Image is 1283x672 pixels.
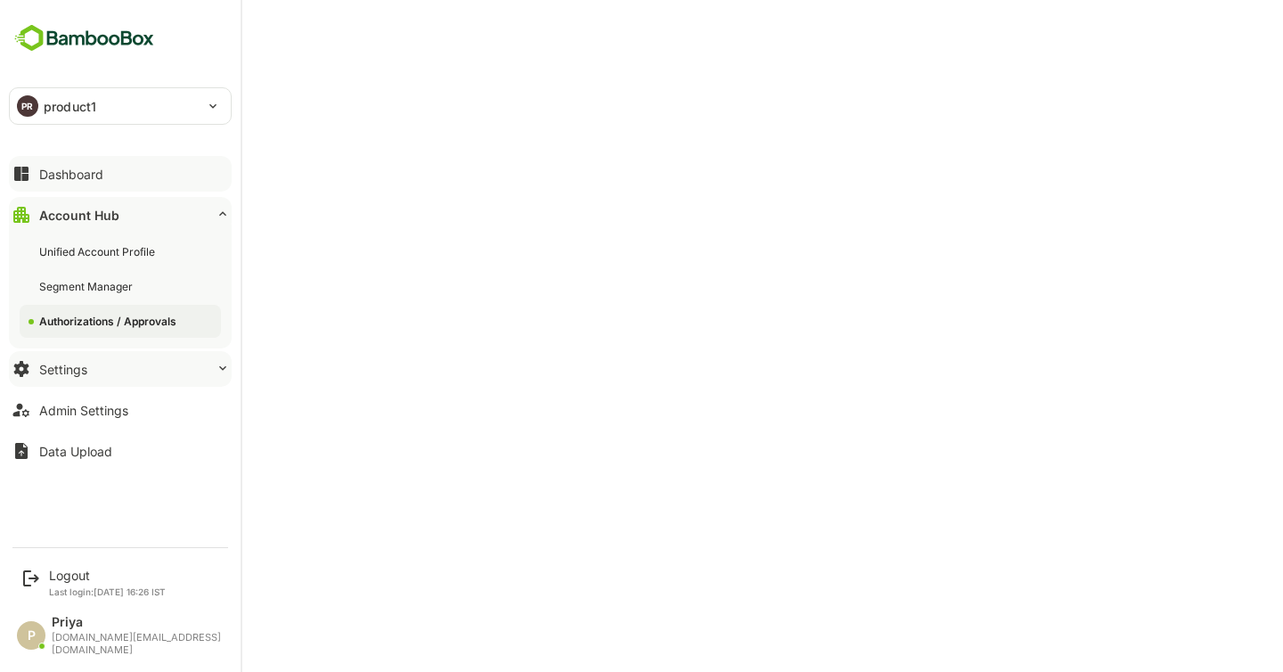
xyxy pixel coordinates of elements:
button: Data Upload [9,433,232,469]
div: P [17,621,45,650]
div: Priya [52,615,223,630]
img: BambooboxFullLogoMark.5f36c76dfaba33ec1ec1367b70bb1252.svg [9,21,159,55]
div: Segment Manager [39,279,136,294]
button: Admin Settings [9,392,232,428]
div: Dashboard [39,167,103,182]
div: Logout [49,568,166,583]
div: [DOMAIN_NAME][EMAIL_ADDRESS][DOMAIN_NAME] [52,632,223,656]
div: Settings [39,362,87,377]
div: Unified Account Profile [39,244,159,259]
div: PRproduct1 [10,88,231,124]
button: Account Hub [9,197,232,233]
div: Account Hub [39,208,119,223]
p: product1 [44,97,96,116]
div: PR [17,95,38,117]
div: Authorizations / Approvals [39,314,180,329]
button: Dashboard [9,156,232,192]
p: Last login: [DATE] 16:26 IST [49,586,166,597]
div: Data Upload [39,444,112,459]
button: Settings [9,351,232,387]
div: Admin Settings [39,403,128,418]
